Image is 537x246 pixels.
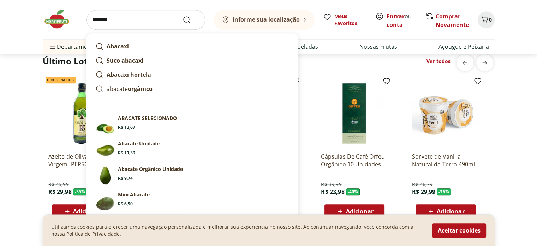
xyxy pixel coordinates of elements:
span: - 35 % [73,188,87,195]
strong: Abacaxi hortela [107,71,151,79]
span: Adicionar [346,208,374,214]
a: Ver todos [426,58,451,65]
a: abacateorgânico [93,82,292,96]
strong: Abacaxi [107,42,129,50]
img: Sorvete de Vanilla Natural da Terra 490ml [412,80,479,147]
strong: orgânico [128,85,153,93]
strong: Suco abacaxi [107,57,143,64]
span: R$ 45,99 [48,181,69,188]
a: Suco abacaxi [93,53,292,68]
p: ABACATE SELECIONADO [118,115,177,122]
span: R$ 9,74 [118,176,133,181]
button: Informe sua localização [214,10,315,30]
input: search [86,10,205,30]
a: Abacaxi [93,39,292,53]
span: Meus Favoritos [334,13,367,27]
a: Abacate UnidadeAbacate UnidadeR$ 11,39 [93,137,292,163]
a: Açougue e Peixaria [438,42,489,51]
img: Principal [95,115,115,135]
button: Menu [48,38,57,55]
a: PrincipalABACATE SELECIONADOR$ 13,67 [93,112,292,137]
span: R$ 29,98 [48,188,72,196]
a: Comprar Novamente [436,12,469,29]
a: Meus Favoritos [323,13,367,27]
img: Azeite de Oliva Extra Virgem Rafael Salgado 500ml [48,80,115,147]
a: PrincipalAbacate Orgânico UnidadeR$ 9,74 [93,163,292,188]
h2: Último Lote [43,56,93,67]
img: Hortifruti [43,8,78,30]
span: Adicionar [73,208,101,214]
button: previous [457,54,473,71]
a: Nossas Frutas [359,42,397,51]
p: Abacate Orgânico Unidade [118,166,183,173]
a: Azeite de Oliva Extra Virgem [PERSON_NAME] 500ml [48,153,115,168]
span: R$ 39,99 [321,181,341,188]
button: next [476,54,493,71]
a: Entrar [387,12,405,20]
span: - 40 % [346,188,360,195]
span: R$ 46,79 [412,181,432,188]
button: Aceitar cookies [432,223,486,238]
span: - 36 % [437,188,451,195]
p: Abacate Unidade [118,140,160,147]
img: Abacate Unidade [95,140,115,160]
button: Adicionar [52,204,112,218]
a: Cápsulas De Café Orfeu Orgânico 10 Unidades [321,153,388,168]
button: Submit Search [183,16,199,24]
a: Sorvete de Vanilla Natural da Terra 490ml [412,153,479,168]
a: Criar conta [387,12,425,29]
span: Leve 3 Pague 2 [46,77,76,83]
span: R$ 11,39 [118,150,135,156]
span: R$ 13,67 [118,125,135,130]
img: Principal [95,166,115,185]
span: R$ 6,90 [118,201,133,207]
p: Utilizamos cookies para oferecer uma navegação personalizada e melhorar sua experiencia no nosso ... [51,223,424,238]
b: Informe sua localização [233,16,300,23]
span: Adicionar [437,208,464,214]
button: Carrinho [478,11,495,28]
p: abacate [107,85,153,93]
img: Principal [95,191,115,211]
a: Abacaxi hortela [93,68,292,82]
span: ou [387,12,418,29]
button: Adicionar [324,204,384,218]
a: PrincipalMini AbacateR$ 6,90 [93,188,292,214]
span: Departamentos [48,38,99,55]
span: R$ 29,99 [412,188,435,196]
p: Mini Abacate [118,191,150,198]
button: Adicionar [416,204,476,218]
img: Cápsulas De Café Orfeu Orgânico 10 Unidades [321,80,388,147]
span: R$ 23,98 [321,188,344,196]
span: 0 [489,16,492,23]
